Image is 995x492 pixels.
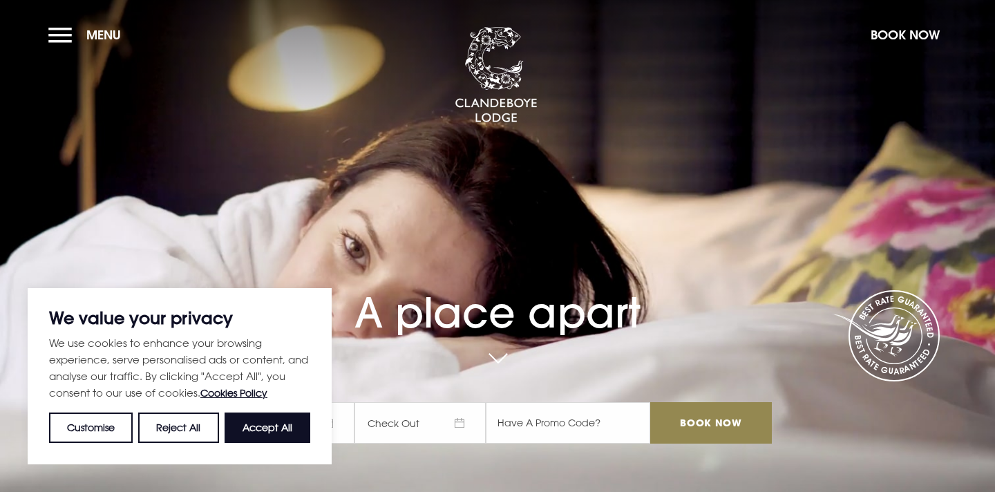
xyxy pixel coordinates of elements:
[49,413,133,443] button: Customise
[48,20,128,50] button: Menu
[138,413,218,443] button: Reject All
[354,402,486,444] span: Check Out
[86,27,121,43] span: Menu
[650,402,772,444] input: Book Now
[864,20,947,50] button: Book Now
[200,387,267,399] a: Cookies Policy
[225,413,310,443] button: Accept All
[455,27,538,124] img: Clandeboye Lodge
[223,258,772,337] h1: A place apart
[486,402,650,444] input: Have A Promo Code?
[49,310,310,326] p: We value your privacy
[28,288,332,464] div: We value your privacy
[49,334,310,401] p: We use cookies to enhance your browsing experience, serve personalised ads or content, and analys...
